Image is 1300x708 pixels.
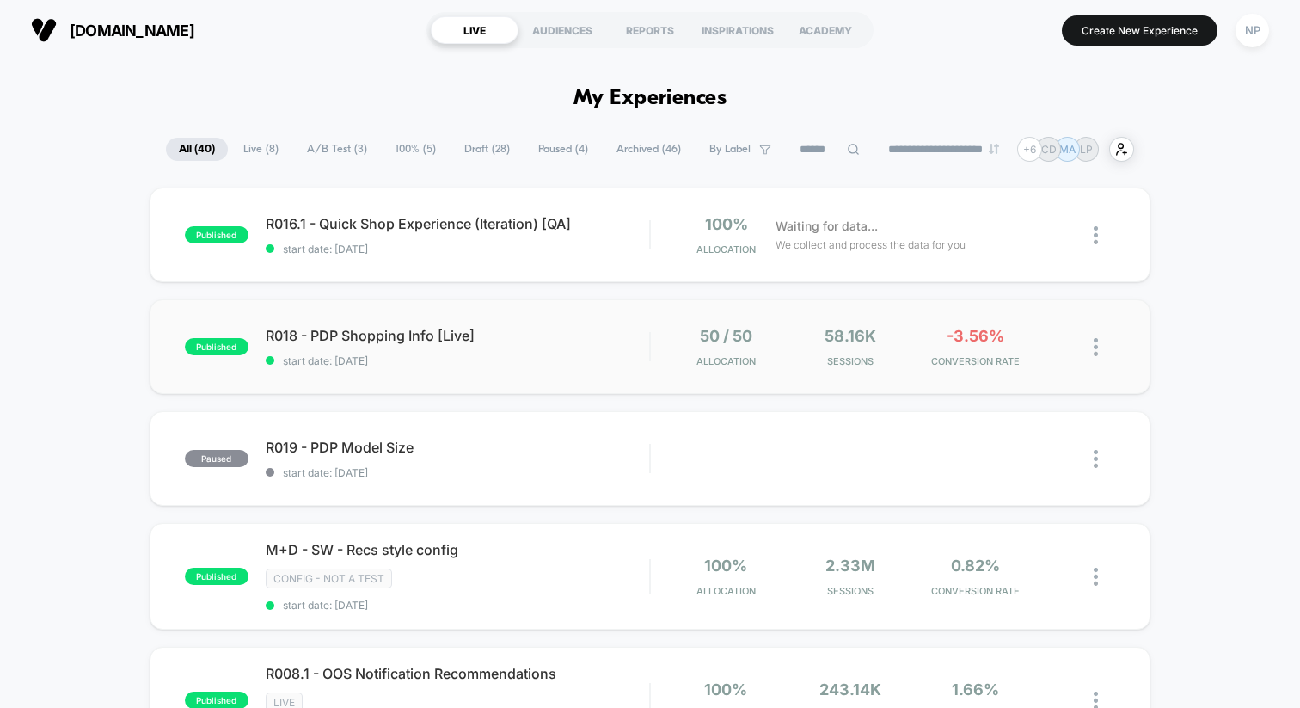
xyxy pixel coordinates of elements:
[185,226,248,243] span: published
[1017,137,1042,162] div: + 6
[451,138,523,161] span: Draft ( 28 )
[1230,13,1274,48] button: NP
[793,355,909,367] span: Sessions
[694,16,782,44] div: INSPIRATIONS
[26,16,199,44] button: [DOMAIN_NAME]
[705,215,748,233] span: 100%
[776,217,878,236] span: Waiting for data...
[230,138,291,161] span: Live ( 8 )
[1236,14,1269,47] div: NP
[266,354,649,367] span: start date: [DATE]
[266,541,649,558] span: M+D - SW - Recs style config
[1094,450,1098,468] img: close
[431,16,518,44] div: LIVE
[518,16,606,44] div: AUDIENCES
[70,22,194,40] span: [DOMAIN_NAME]
[266,569,392,588] span: CONFIG - NOT A TEST
[700,327,752,345] span: 50 / 50
[709,143,751,156] span: By Label
[696,243,756,255] span: Allocation
[696,585,756,597] span: Allocation
[1041,143,1057,156] p: CD
[1094,338,1098,356] img: close
[696,355,756,367] span: Allocation
[819,680,881,699] span: 243.14k
[825,327,876,345] span: 58.16k
[793,585,909,597] span: Sessions
[266,439,649,456] span: R019 - PDP Model Size
[1059,143,1076,156] p: MA
[266,243,649,255] span: start date: [DATE]
[604,138,694,161] span: Archived ( 46 )
[573,86,727,111] h1: My Experiences
[294,138,380,161] span: A/B Test ( 3 )
[1062,15,1217,46] button: Create New Experience
[266,665,649,682] span: R008.1 - OOS Notification Recommendations
[266,599,649,612] span: start date: [DATE]
[947,327,1004,345] span: -3.56%
[917,585,1033,597] span: CONVERSION RATE
[185,568,248,585] span: published
[266,466,649,479] span: start date: [DATE]
[825,557,875,575] span: 2.33M
[782,16,869,44] div: ACADEMY
[704,557,747,575] span: 100%
[266,327,649,344] span: R018 - PDP Shopping Info [Live]
[185,338,248,355] span: published
[1080,143,1093,156] p: LP
[989,144,999,154] img: end
[776,237,966,253] span: We collect and process the data for you
[185,450,248,467] span: paused
[1094,226,1098,244] img: close
[383,138,449,161] span: 100% ( 5 )
[917,355,1033,367] span: CONVERSION RATE
[166,138,228,161] span: All ( 40 )
[525,138,601,161] span: Paused ( 4 )
[266,215,649,232] span: R016.1 - Quick Shop Experience (Iteration) [QA]
[704,680,747,699] span: 100%
[31,17,57,43] img: Visually logo
[952,680,999,699] span: 1.66%
[606,16,694,44] div: REPORTS
[951,557,1000,575] span: 0.82%
[1094,568,1098,586] img: close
